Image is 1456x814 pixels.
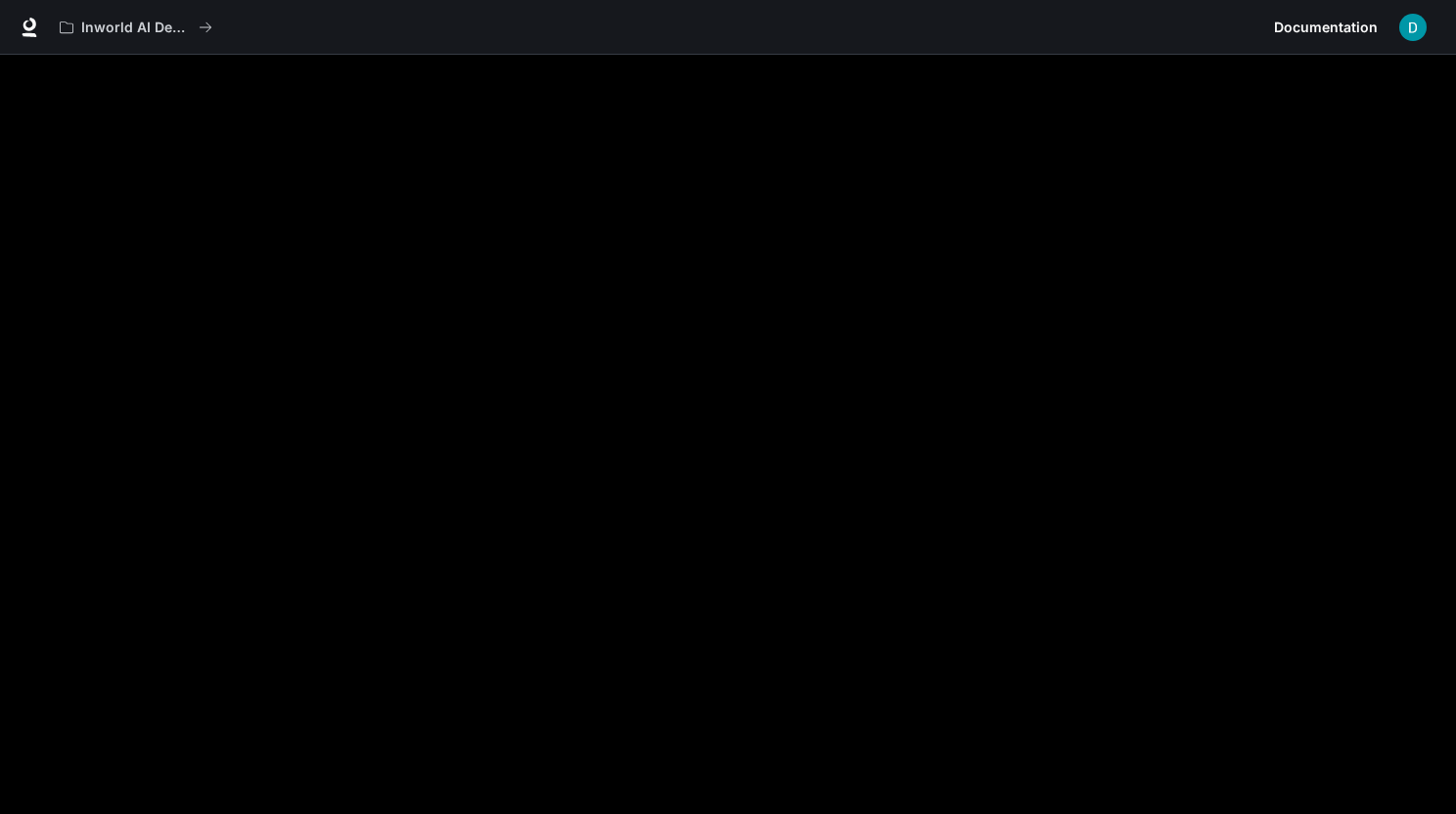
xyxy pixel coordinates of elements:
[81,20,191,36] p: Inworld AI Demos
[1266,8,1386,47] a: Documentation
[1274,16,1378,40] span: Documentation
[51,8,221,47] button: All workspaces
[1399,14,1427,41] img: User avatar
[1393,8,1433,47] button: User avatar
